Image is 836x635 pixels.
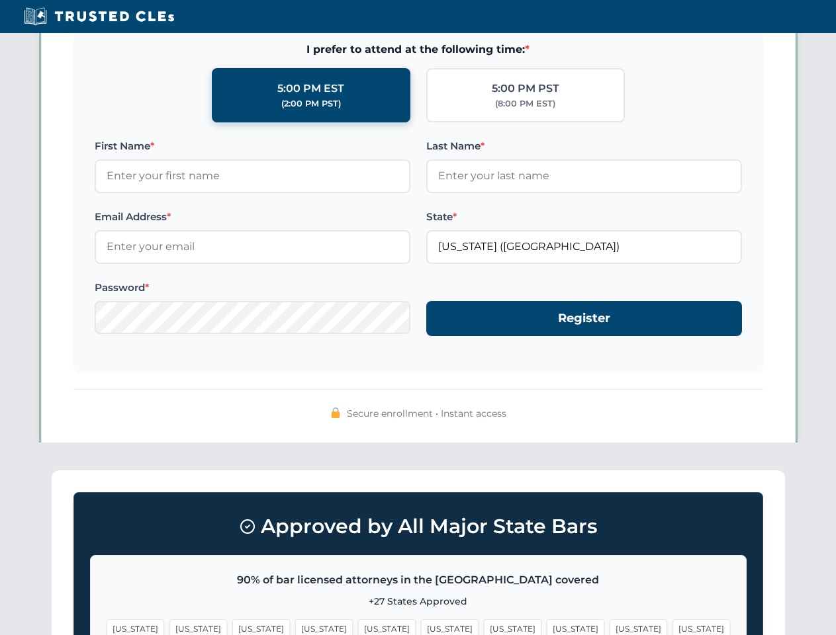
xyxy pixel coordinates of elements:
[330,407,341,418] img: 🔒
[347,406,506,421] span: Secure enrollment • Instant access
[277,80,344,97] div: 5:00 PM EST
[95,138,410,154] label: First Name
[90,509,747,544] h3: Approved by All Major State Bars
[492,80,559,97] div: 5:00 PM PST
[426,159,742,192] input: Enter your last name
[495,97,555,110] div: (8:00 PM EST)
[426,209,742,225] label: State
[95,41,742,58] span: I prefer to attend at the following time:
[107,594,730,609] p: +27 States Approved
[426,301,742,336] button: Register
[281,97,341,110] div: (2:00 PM PST)
[107,571,730,589] p: 90% of bar licensed attorneys in the [GEOGRAPHIC_DATA] covered
[426,230,742,263] input: Florida (FL)
[95,159,410,192] input: Enter your first name
[95,230,410,263] input: Enter your email
[95,209,410,225] label: Email Address
[426,138,742,154] label: Last Name
[20,7,178,26] img: Trusted CLEs
[95,280,410,296] label: Password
